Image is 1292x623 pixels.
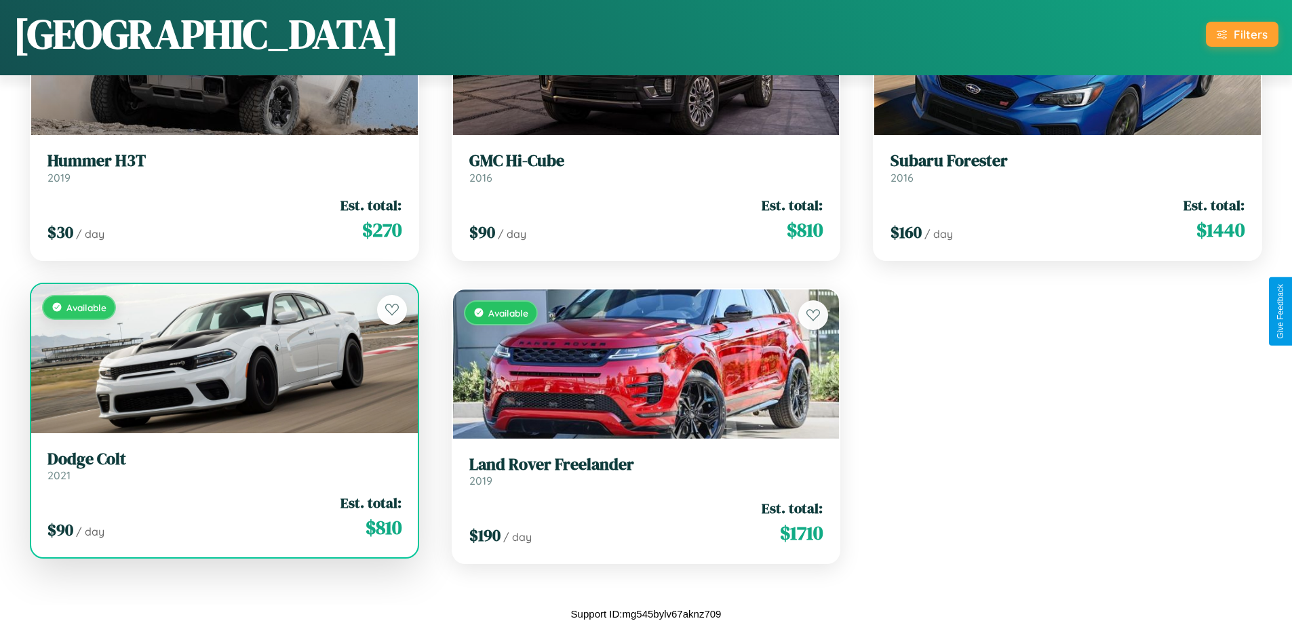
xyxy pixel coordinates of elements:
span: Est. total: [340,195,402,215]
span: Est. total: [340,493,402,513]
span: / day [498,227,526,241]
span: $ 810 [366,514,402,541]
p: Support ID: mg545bylv67aknz709 [571,605,722,623]
h3: GMC Hi-Cube [469,151,823,171]
span: $ 810 [787,216,823,243]
span: Est. total: [762,195,823,215]
span: 2016 [890,171,914,184]
span: / day [76,227,104,241]
span: $ 30 [47,221,73,243]
span: 2016 [469,171,492,184]
span: $ 90 [47,519,73,541]
h3: Hummer H3T [47,151,402,171]
span: $ 190 [469,524,501,546]
h3: Subaru Forester [890,151,1245,171]
span: $ 160 [890,221,922,243]
a: Subaru Forester2016 [890,151,1245,184]
span: 2021 [47,468,71,482]
span: Est. total: [1183,195,1245,215]
span: Available [488,307,528,319]
h1: [GEOGRAPHIC_DATA] [14,6,399,62]
span: Available [66,302,106,313]
h3: Land Rover Freelander [469,455,823,475]
span: Est. total: [762,498,823,518]
span: $ 270 [362,216,402,243]
a: Land Rover Freelander2019 [469,455,823,488]
a: GMC Hi-Cube2016 [469,151,823,184]
a: Hummer H3T2019 [47,151,402,184]
span: / day [503,530,532,544]
span: / day [924,227,953,241]
button: Filters [1206,22,1278,47]
span: $ 1440 [1196,216,1245,243]
div: Give Feedback [1276,284,1285,339]
span: 2019 [469,474,492,487]
a: Dodge Colt2021 [47,449,402,483]
h3: Dodge Colt [47,449,402,469]
span: $ 90 [469,221,495,243]
div: Filters [1234,27,1268,41]
span: / day [76,525,104,538]
span: 2019 [47,171,71,184]
span: $ 1710 [780,519,823,546]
